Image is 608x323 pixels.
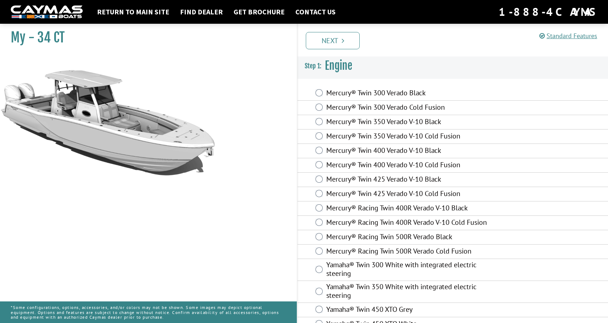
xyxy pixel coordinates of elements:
img: white-logo-c9c8dbefe5ff5ceceb0f0178aa75bf4bb51f6bca0971e226c86eb53dfe498488.png [11,5,83,19]
a: Find Dealer [176,7,226,17]
label: Mercury® Twin 400 Verado V-10 Black [326,146,495,156]
label: Mercury® Racing Twin 400R Verado V-10 Cold Fusion [326,218,495,228]
h3: Engine [298,53,608,79]
a: Return to main site [93,7,173,17]
a: Standard Features [539,32,597,40]
label: Mercury® Twin 350 Verado V-10 Cold Fusion [326,132,495,142]
label: Mercury® Twin 425 Verado V-10 Black [326,175,495,185]
label: Mercury® Twin 300 Verado Cold Fusion [326,103,495,113]
ul: Pagination [304,31,608,49]
label: Mercury® Twin 425 Verado V-10 Cold Fusion [326,189,495,200]
label: Mercury® Racing Twin 500R Verado Cold Fusion [326,247,495,257]
label: Yamaha® Twin 350 White with integrated electric steering [326,282,495,301]
a: Contact Us [292,7,339,17]
label: Yamaha® Twin 300 White with integrated electric steering [326,260,495,279]
a: Next [306,32,360,49]
label: Yamaha® Twin 450 XTO Grey [326,305,495,315]
div: 1-888-4CAYMAS [499,4,597,20]
label: Mercury® Twin 300 Verado Black [326,88,495,99]
h1: My - 34 CT [11,29,279,46]
label: Mercury® Racing Twin 400R Verado V-10 Black [326,204,495,214]
p: *Some configurations, options, accessories, and/or colors may not be shown. Some images may depic... [11,301,286,323]
a: Get Brochure [230,7,288,17]
label: Mercury® Twin 400 Verado V-10 Cold Fusion [326,160,495,171]
label: Mercury® Racing Twin 500R Verado Black [326,232,495,243]
label: Mercury® Twin 350 Verado V-10 Black [326,117,495,128]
